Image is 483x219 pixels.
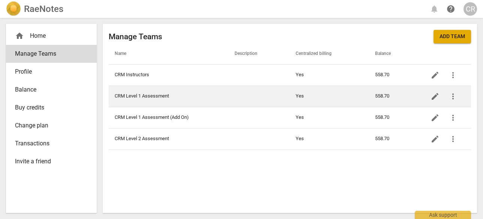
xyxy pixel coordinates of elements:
[15,103,82,112] span: Buy credits
[15,139,82,148] span: Transactions
[449,92,458,101] span: more_vert
[15,31,24,40] span: home
[290,107,369,128] td: Yes
[6,27,97,45] div: Home
[431,135,440,144] span: edit
[431,71,440,80] span: edit
[290,64,369,86] td: Yes
[15,49,82,58] span: Manage Teams
[109,32,162,41] h2: Manage Teams
[109,128,229,149] td: CRM Level 2 Assessment
[109,107,229,128] td: CRM Level 1 Assessment (Add On)
[109,64,229,86] td: CRM Instructors
[6,1,63,16] a: LogoRaeNotes
[440,33,465,40] span: Add team
[15,67,82,76] span: Profile
[6,45,97,63] a: Manage Teams
[6,99,97,117] a: Buy credits
[375,51,400,57] span: Balance
[235,51,266,57] span: Description
[15,157,82,166] span: Invite a friend
[449,135,458,144] span: more_vert
[290,128,369,149] td: Yes
[6,63,97,81] a: Profile
[369,128,420,149] td: 558.70
[369,107,420,128] td: 558.70
[6,135,97,152] a: Transactions
[449,71,458,80] span: more_vert
[290,86,369,107] td: Yes
[6,1,21,16] img: Logo
[434,30,471,43] button: Add team
[15,121,82,130] span: Change plan
[6,81,97,99] a: Balance
[115,51,135,57] span: Name
[431,92,440,101] span: edit
[415,211,471,219] div: Ask support
[431,113,440,122] span: edit
[6,152,97,170] a: Invite a friend
[444,2,458,16] a: Help
[449,113,458,122] span: more_vert
[6,117,97,135] a: Change plan
[24,4,63,14] h2: RaeNotes
[369,64,420,86] td: 558.70
[446,4,455,13] span: help
[109,86,229,107] td: CRM Level 1 Assessment
[369,86,420,107] td: 558.70
[296,51,341,57] span: Centralized billing
[464,2,477,16] button: CR
[15,85,82,94] span: Balance
[15,31,82,40] div: Home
